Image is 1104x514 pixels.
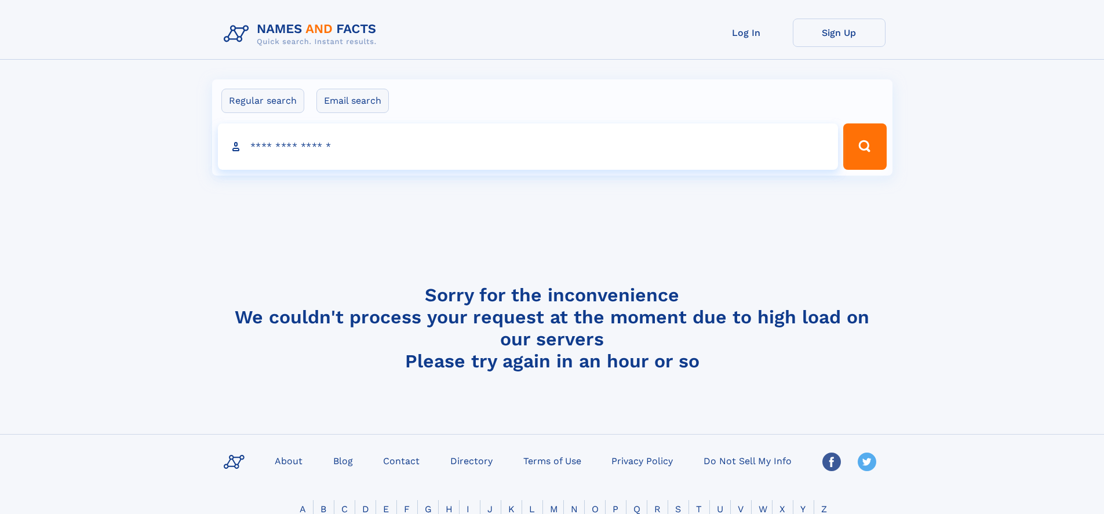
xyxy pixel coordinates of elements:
a: Privacy Policy [607,452,677,469]
a: Terms of Use [519,452,586,469]
h4: Sorry for the inconvenience We couldn't process your request at the moment due to high load on ou... [219,284,886,372]
input: search input [218,123,839,170]
a: Do Not Sell My Info [699,452,796,469]
a: Directory [446,452,497,469]
a: Blog [329,452,358,469]
label: Regular search [221,89,304,113]
button: Search Button [843,123,886,170]
a: About [270,452,307,469]
a: Sign Up [793,19,886,47]
img: Twitter [858,453,876,471]
img: Logo Names and Facts [219,19,386,50]
a: Log In [700,19,793,47]
a: Contact [378,452,424,469]
img: Facebook [822,453,841,471]
label: Email search [316,89,389,113]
